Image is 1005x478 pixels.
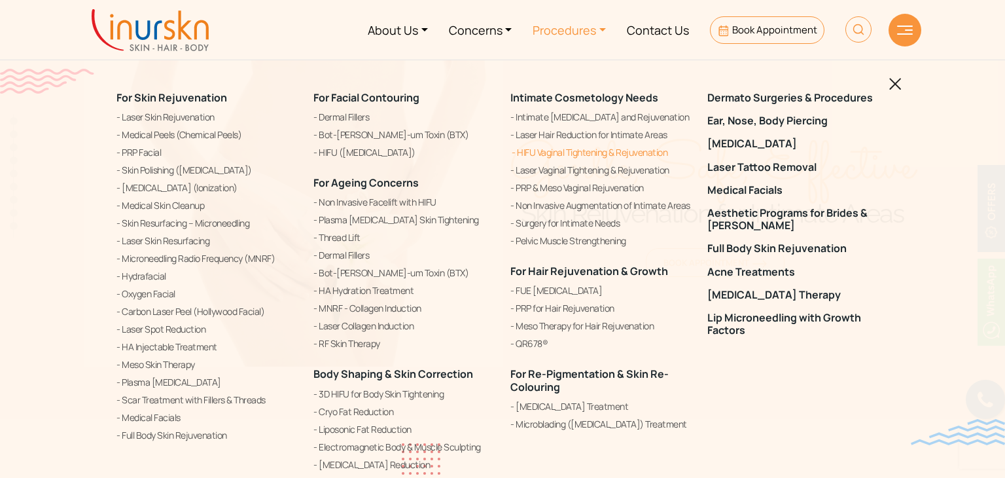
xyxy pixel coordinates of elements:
[707,207,889,232] a: Aesthetic Programs for Brides & [PERSON_NAME]
[707,184,889,196] a: Medical Facials
[313,194,495,210] a: Non Invasive Facelift with HIFU
[510,198,692,213] a: Non Invasive Augmentation of Intimate Areas
[510,301,692,316] a: PRP for Hair Rejuvenation
[510,283,692,299] a: FUE [MEDICAL_DATA]
[116,392,298,408] a: Scar Treatment with Fillers & Threads
[707,289,889,301] a: [MEDICAL_DATA] Therapy
[313,439,495,455] a: Electromagnetic Body & Muscle Sculpting
[116,375,298,390] a: Plasma [MEDICAL_DATA]
[116,233,298,249] a: Laser Skin Resurfacing
[845,16,872,43] img: HeaderSearch
[313,230,495,246] a: Thread Lift
[707,312,889,337] a: Lip Microneedling with Growth Factors
[510,127,692,143] a: Laser Hair Reduction for Intimate Areas
[116,428,298,443] a: Full Body Skin Rejuvenation
[313,145,495,160] a: HIFU ([MEDICAL_DATA])
[707,115,889,127] a: Ear, Nose, Body Piercing
[510,367,669,394] a: For Re-Pigmentation & Skin Re-Colouring
[313,457,495,473] a: [MEDICAL_DATA] Reduction
[116,304,298,320] a: Carbon Laser Peel (Hollywood Facial)
[116,410,298,426] a: Medical Facials
[510,109,692,125] a: Intimate [MEDICAL_DATA] and Rejuvenation
[313,318,495,334] a: Laser Collagen Induction
[116,198,298,213] a: Medical Skin Cleanup
[510,399,692,414] a: [MEDICAL_DATA] Treatment
[116,109,298,125] a: Laser Skin Rejuvenation
[510,145,692,160] a: HIFU Vaginal Tightening & Rejuvenation
[313,283,495,299] a: HA Hydration Treatment
[897,26,913,35] img: hamLine.svg
[116,90,227,105] a: For Skin Rejuvenation
[616,5,699,54] a: Contact Us
[911,419,1005,445] img: bluewave
[116,268,298,284] a: Hydrafacial
[510,180,692,196] a: PRP & Meso Vaginal Rejuvenation
[357,5,438,54] a: About Us
[116,322,298,337] a: Laser Spot Reduction
[116,286,298,302] a: Oxygen Facial
[707,92,889,104] a: Dermato Surgeries & Procedures
[510,318,692,334] a: Meso Therapy for Hair Rejuvenation
[116,339,298,355] a: HA Injectable Treatment
[522,5,616,54] a: Procedures
[732,23,817,37] span: Book Appointment
[313,367,473,381] a: Body Shaping & Skin Correction
[707,161,889,174] a: Laser Tattoo Removal
[92,9,209,51] img: inurskn-logo
[313,336,495,352] a: RF Skin Therapy
[313,175,419,190] a: For Ageing Concerns
[889,78,902,90] img: blackclosed
[116,357,298,373] a: Meso Skin Therapy
[116,145,298,160] a: PRP Facial
[510,416,692,432] a: Microblading ([MEDICAL_DATA]) Treatment
[707,242,889,255] a: Full Body Skin Rejuvenation
[116,215,298,231] a: Skin Resurfacing – Microneedling
[313,404,495,420] a: Cryo Fat Reduction
[710,16,824,44] a: Book Appointment
[438,5,523,54] a: Concerns
[116,127,298,143] a: Medical Peels (Chemical Peels)
[707,138,889,150] a: [MEDICAL_DATA]
[510,90,658,105] a: Intimate Cosmetology Needs
[510,336,692,352] a: QR678®
[116,251,298,267] a: Microneedling Radio Frequency (MNRF)
[707,266,889,278] a: Acne Treatments
[313,109,495,125] a: Dermal Fillers
[313,90,419,105] a: For Facial Contouring
[313,386,495,402] a: 3D HIFU for Body Skin Tightening
[313,248,495,263] a: Dermal Fillers
[510,264,668,278] a: For Hair Rejuvenation & Growth
[116,162,298,178] a: Skin Polishing ([MEDICAL_DATA])
[313,265,495,281] a: Bot-[PERSON_NAME]-um Toxin (BTX)
[116,180,298,196] a: [MEDICAL_DATA] (Ionization)
[510,215,692,231] a: Surgery for Intimate Needs
[313,301,495,316] a: MNRF - Collagen Induction
[313,422,495,437] a: Liposonic Fat Reduction
[313,212,495,228] a: Plasma [MEDICAL_DATA] Skin Tightening
[313,127,495,143] a: Bot-[PERSON_NAME]-um Toxin (BTX)
[510,233,692,249] a: Pelvic Muscle Strengthening
[510,162,692,178] a: Laser Vaginal Tightening & Rejuvenation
